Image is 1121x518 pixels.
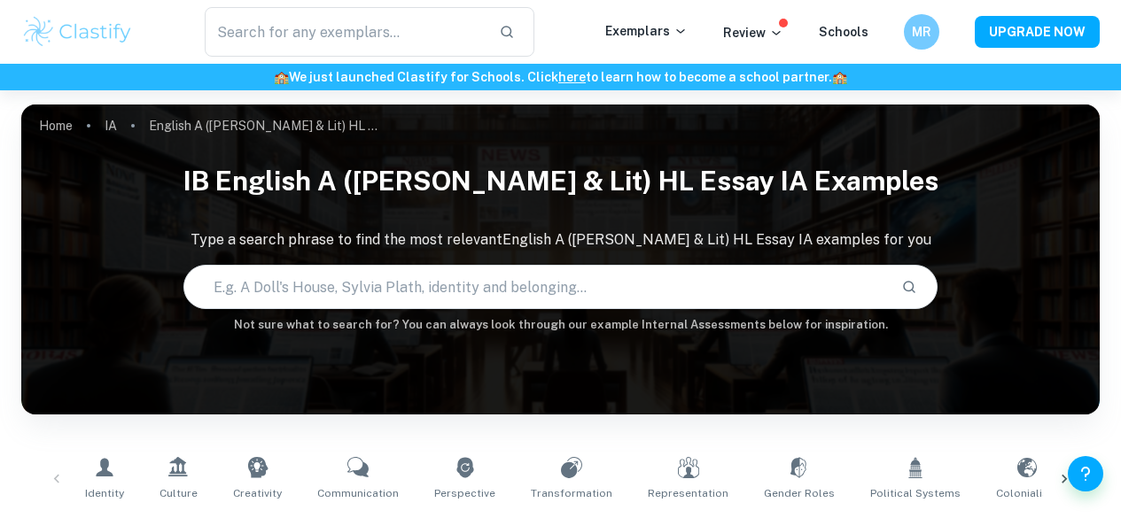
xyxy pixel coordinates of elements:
p: Exemplars [605,21,688,41]
input: Search for any exemplars... [205,7,485,57]
h1: IB English A ([PERSON_NAME] & Lit) HL Essay IA examples [21,154,1100,208]
button: UPGRADE NOW [975,16,1100,48]
img: Clastify logo [21,14,134,50]
span: Culture [160,485,198,501]
span: Perspective [434,485,495,501]
p: English A ([PERSON_NAME] & Lit) HL Essay [149,116,379,135]
a: IA [105,113,117,138]
h6: Not sure what to search for? You can always look through our example Internal Assessments below f... [21,316,1100,334]
a: here [558,70,586,84]
span: Colonialism [996,485,1058,501]
h6: We just launched Clastify for Schools. Click to learn how to become a school partner. [4,67,1117,87]
h6: MR [912,22,932,42]
span: Identity [85,485,124,501]
span: Political Systems [870,485,961,501]
span: 🏫 [274,70,289,84]
span: Creativity [233,485,282,501]
span: Gender Roles [764,485,835,501]
button: Help and Feedback [1068,456,1103,491]
a: Schools [819,25,868,39]
input: E.g. A Doll's House, Sylvia Plath, identity and belonging... [184,262,888,312]
span: Communication [317,485,399,501]
span: 🏫 [832,70,847,84]
button: Search [894,272,924,302]
span: Transformation [531,485,612,501]
a: Home [39,113,73,138]
p: Type a search phrase to find the most relevant English A ([PERSON_NAME] & Lit) HL Essay IA exampl... [21,229,1100,251]
p: Review [723,23,783,43]
button: MR [904,14,939,50]
span: Representation [648,485,728,501]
